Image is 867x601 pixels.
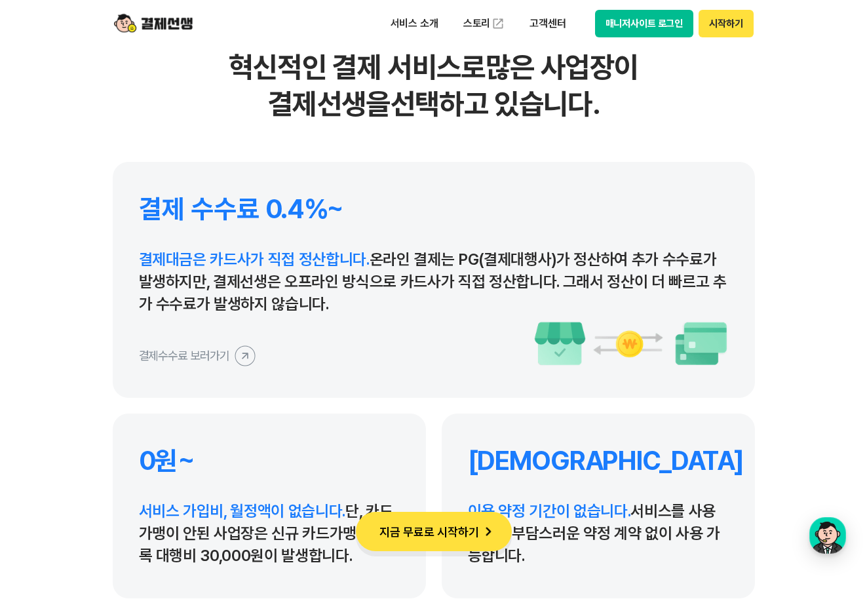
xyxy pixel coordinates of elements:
a: 스토리 [454,10,514,37]
p: 온라인 결제는 PG(결제대행사)가 정산하여 추가 수수료가 발생하지만, 결제선생은 오프라인 방식으로 카드사가 직접 정산합니다. 그래서 정산이 더 빠르고 추가 수수료가 발생하지 ... [139,248,729,315]
span: 설정 [202,435,218,446]
button: 지금 무료로 시작하기 [356,512,512,551]
h2: 혁신적인 결제 서비스로 많은 사업장이 결제선생을 선택하고 있습니다. [113,49,755,123]
button: 매니저사이트 로그인 [595,10,694,37]
p: 서비스 소개 [381,12,448,35]
h4: [DEMOGRAPHIC_DATA] [468,445,729,476]
a: 대화 [87,416,169,448]
span: 대화 [120,436,136,446]
img: 외부 도메인 오픈 [491,17,505,30]
p: 서비스를 사용하실때 부담스러운 약정 계약 없이 사용 가능합니다. [468,500,729,567]
img: logo [114,11,193,36]
h4: 0원~ [139,445,400,476]
img: 수수료 이미지 [533,320,729,366]
p: 고객센터 [520,12,575,35]
span: 결제대금은 카드사가 직접 정산합니다. [139,250,370,269]
h4: 결제 수수료 0.4%~ [139,193,729,225]
button: 결제수수료 보러가기 [139,345,256,366]
button: 시작하기 [699,10,753,37]
a: 홈 [4,416,87,448]
span: 서비스 가입비, 월정액이 없습니다. [139,501,346,520]
span: 홈 [41,435,49,446]
span: 이용 약정 기간이 없습니다. [468,501,631,520]
p: 단, 카드가맹이 안된 사업장은 신규 카드가맹점 등록 대행비 30,000원이 발생합니다. [139,500,400,567]
a: 설정 [169,416,252,448]
img: 화살표 아이콘 [479,522,497,541]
